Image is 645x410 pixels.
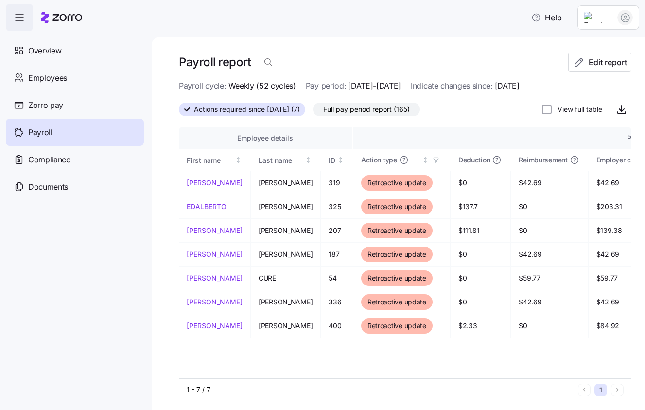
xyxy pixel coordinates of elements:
[523,8,570,27] button: Help
[367,250,426,259] span: Retroactive update
[6,37,144,64] a: Overview
[179,80,227,92] span: Payroll cycle:
[367,297,426,307] span: Retroactive update
[6,173,144,200] a: Documents
[187,321,243,331] a: [PERSON_NAME]
[259,297,313,307] span: [PERSON_NAME]
[323,103,410,116] span: Full pay period report (165)
[594,384,607,396] button: 1
[28,154,70,166] span: Compliance
[6,119,144,146] a: Payroll
[611,384,624,396] button: Next page
[458,178,503,188] span: $0
[519,321,580,331] span: $0
[28,126,52,139] span: Payroll
[519,202,580,212] span: $0
[28,45,61,57] span: Overview
[584,12,603,23] img: Employer logo
[187,385,574,394] div: 1 - 7 / 7
[329,297,345,307] span: 336
[329,250,345,259] span: 187
[187,273,243,283] a: [PERSON_NAME]
[28,72,67,84] span: Employees
[187,133,344,143] div: Employee details
[329,273,345,283] span: 54
[329,226,345,235] span: 207
[187,226,243,235] a: [PERSON_NAME]
[6,146,144,173] a: Compliance
[329,202,345,212] span: 325
[6,91,144,119] a: Zorro pay
[361,155,397,165] span: Action type
[337,157,344,163] div: Not sorted
[259,273,313,283] span: CURE
[458,297,503,307] span: $0
[305,157,312,163] div: Not sorted
[259,226,313,235] span: [PERSON_NAME]
[458,273,503,283] span: $0
[228,80,296,92] span: Weekly (52 cycles)
[367,273,426,283] span: Retroactive update
[578,384,591,396] button: Previous page
[348,80,401,92] span: [DATE]-[DATE]
[519,178,580,188] span: $42.69
[367,178,426,188] span: Retroactive update
[235,157,242,163] div: Not sorted
[495,80,520,92] span: [DATE]
[519,273,580,283] span: $59.77
[251,149,321,171] th: Last nameNot sorted
[179,54,251,70] h1: Payroll report
[519,226,580,235] span: $0
[422,157,429,163] div: Not sorted
[458,202,503,212] span: $137.7
[458,155,490,165] span: Deduction
[329,178,345,188] span: 319
[531,12,562,23] span: Help
[353,149,451,171] th: Action typeNot sorted
[187,297,243,307] a: [PERSON_NAME]
[458,250,503,259] span: $0
[458,321,503,331] span: $2.33
[329,155,335,166] div: ID
[259,321,313,331] span: [PERSON_NAME]
[367,202,426,212] span: Retroactive update
[306,80,346,92] span: Pay period:
[458,226,503,235] span: $111.81
[179,149,251,171] th: First nameNot sorted
[194,103,300,116] span: Actions required since [DATE] (7)
[28,99,63,111] span: Zorro pay
[589,56,627,68] span: Edit report
[552,105,602,114] label: View full table
[411,80,493,92] span: Indicate changes since:
[321,149,353,171] th: IDNot sorted
[28,181,68,193] span: Documents
[187,202,243,212] a: EDALBERTO
[187,155,233,166] div: First name
[519,250,580,259] span: $42.69
[367,226,426,235] span: Retroactive update
[6,64,144,91] a: Employees
[259,178,313,188] span: [PERSON_NAME]
[329,321,345,331] span: 400
[367,321,426,331] span: Retroactive update
[519,155,567,165] span: Reimbursement
[519,297,580,307] span: $42.69
[187,178,243,188] a: [PERSON_NAME]
[259,155,303,166] div: Last name
[568,53,631,72] button: Edit report
[259,250,313,259] span: [PERSON_NAME]
[187,250,243,259] a: [PERSON_NAME]
[259,202,313,212] span: [PERSON_NAME]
